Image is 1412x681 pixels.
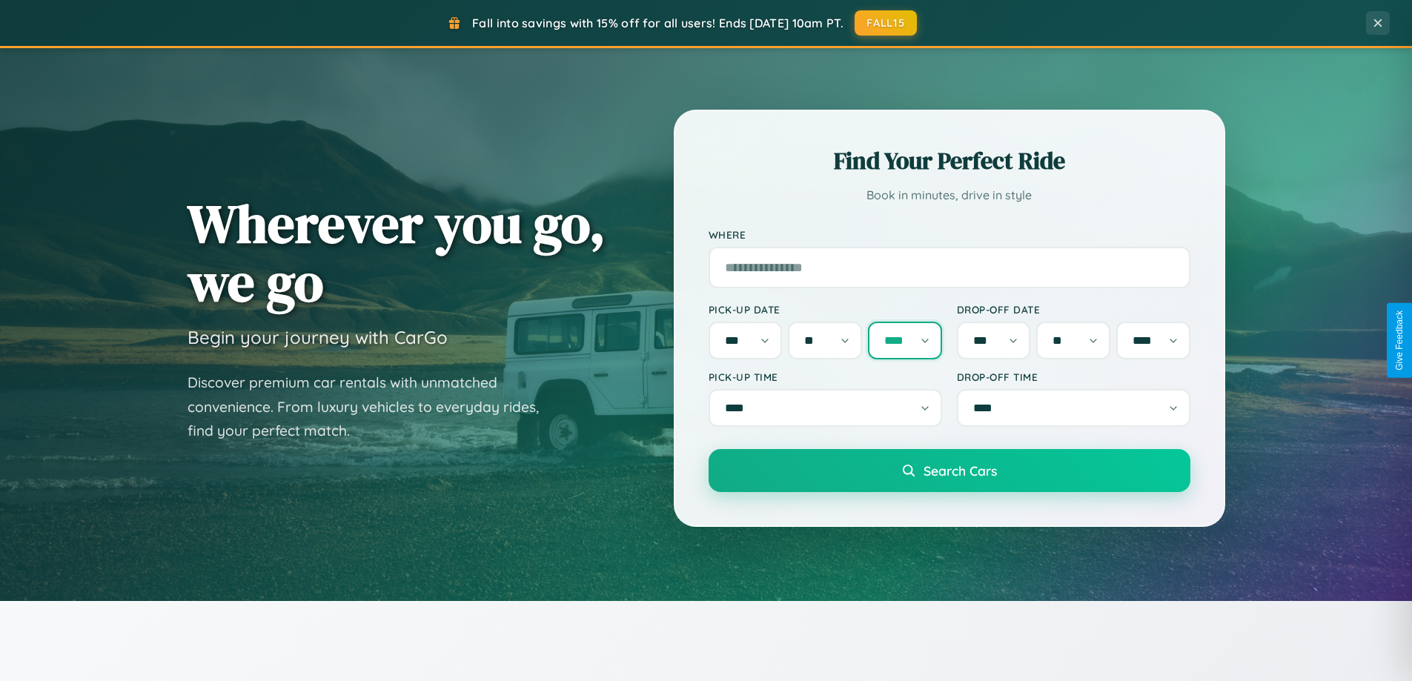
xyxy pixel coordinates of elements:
[709,144,1190,177] h2: Find Your Perfect Ride
[709,449,1190,492] button: Search Cars
[709,185,1190,206] p: Book in minutes, drive in style
[855,10,917,36] button: FALL15
[1394,310,1405,371] div: Give Feedback
[188,326,448,348] h3: Begin your journey with CarGo
[188,371,558,443] p: Discover premium car rentals with unmatched convenience. From luxury vehicles to everyday rides, ...
[709,303,942,316] label: Pick-up Date
[472,16,843,30] span: Fall into savings with 15% off for all users! Ends [DATE] 10am PT.
[188,194,606,311] h1: Wherever you go, we go
[709,228,1190,241] label: Where
[924,462,997,479] span: Search Cars
[957,371,1190,383] label: Drop-off Time
[957,303,1190,316] label: Drop-off Date
[709,371,942,383] label: Pick-up Time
